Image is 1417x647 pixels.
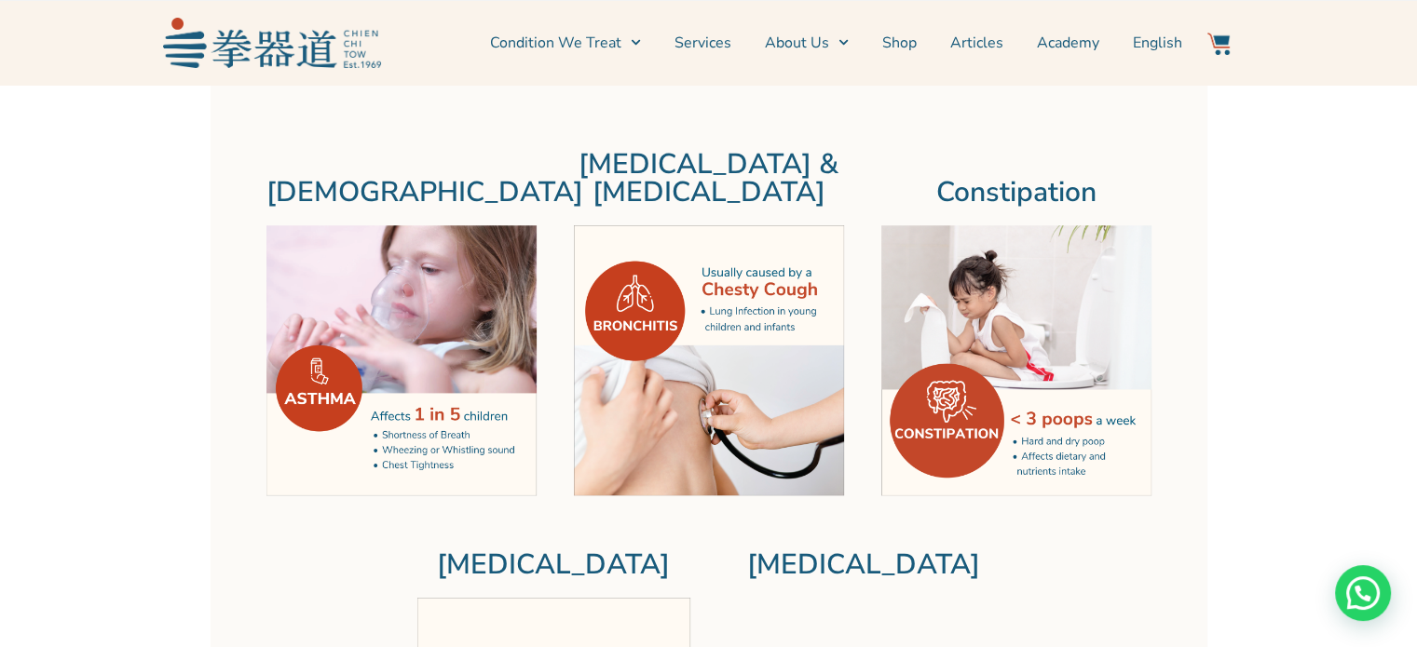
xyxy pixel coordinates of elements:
[579,145,838,211] a: [MEDICAL_DATA] & [MEDICAL_DATA]
[390,20,1182,66] nav: Menu
[747,546,980,584] a: [MEDICAL_DATA]
[266,173,583,211] a: [DEMOGRAPHIC_DATA]
[765,20,849,66] a: About Us
[674,20,731,66] a: Services
[1133,20,1182,66] a: English
[1133,32,1182,54] span: English
[950,20,1003,66] a: Articles
[936,173,1097,211] a: Constipation
[1207,33,1230,55] img: Website Icon-03
[1037,20,1099,66] a: Academy
[437,546,670,584] a: [MEDICAL_DATA]
[882,20,917,66] a: Shop
[490,20,641,66] a: Condition We Treat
